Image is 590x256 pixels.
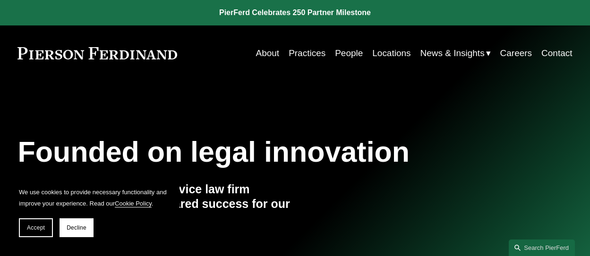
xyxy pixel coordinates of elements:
[115,200,152,207] a: Cookie Policy
[500,44,532,62] a: Careers
[67,224,86,231] span: Decline
[372,44,410,62] a: Locations
[420,45,485,61] span: News & Insights
[19,187,170,209] p: We use cookies to provide necessary functionality and improve your experience. Read our .
[27,224,45,231] span: Accept
[509,239,575,256] a: Search this site
[19,218,53,237] button: Accept
[17,136,479,169] h1: Founded on legal innovation
[256,44,280,62] a: About
[420,44,491,62] a: folder dropdown
[60,218,94,237] button: Decline
[9,177,180,247] section: Cookie banner
[335,44,363,62] a: People
[541,44,572,62] a: Contact
[289,44,325,62] a: Practices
